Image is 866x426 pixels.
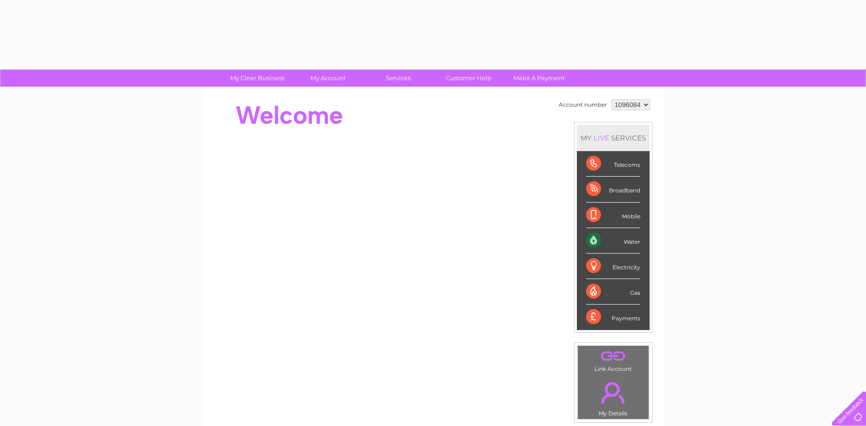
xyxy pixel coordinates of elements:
div: Payments [586,305,640,330]
td: Link Account [577,345,649,375]
div: Water [586,228,640,254]
a: . [580,376,646,409]
a: Make A Payment [501,70,577,87]
a: Services [360,70,436,87]
div: Telecoms [586,151,640,177]
td: My Details [577,374,649,420]
td: Account number [556,97,609,113]
div: MY SERVICES [577,125,650,151]
div: Broadband [586,177,640,202]
div: Mobile [586,203,640,228]
div: Gas [586,279,640,305]
a: . [580,348,646,364]
div: Electricity [586,254,640,279]
div: LIVE [592,134,611,142]
a: Customer Help [430,70,507,87]
a: My Clear Business [219,70,296,87]
a: My Account [290,70,366,87]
